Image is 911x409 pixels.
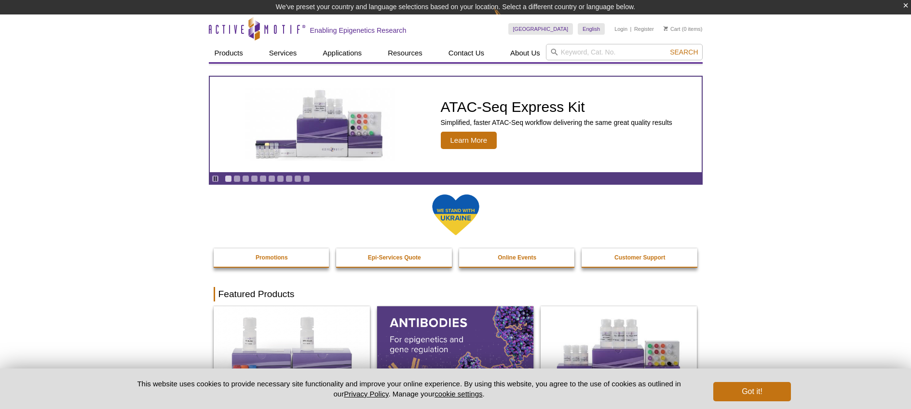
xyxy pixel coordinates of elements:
[344,390,388,398] a: Privacy Policy
[214,306,370,401] img: DNA Library Prep Kit for Illumina
[210,77,702,172] a: ATAC-Seq Express Kit ATAC-Seq Express Kit Simplified, faster ATAC-Seq workflow delivering the sam...
[225,175,232,182] a: Go to slide 1
[336,248,453,267] a: Epi-Services Quote
[441,132,497,149] span: Learn More
[582,248,698,267] a: Customer Support
[498,254,536,261] strong: Online Events
[443,44,490,62] a: Contact Us
[667,48,701,56] button: Search
[664,23,703,35] li: (0 items)
[268,175,275,182] a: Go to slide 6
[214,248,330,267] a: Promotions
[303,175,310,182] a: Go to slide 10
[241,88,400,161] img: ATAC-Seq Express Kit
[121,379,698,399] p: This website uses cookies to provide necessary site functionality and improve your online experie...
[441,118,672,127] p: Simplified, faster ATAC-Seq workflow delivering the same great quality results
[214,287,698,301] h2: Featured Products
[670,48,698,56] span: Search
[263,44,303,62] a: Services
[578,23,605,35] a: English
[546,44,703,60] input: Keyword, Cat. No.
[508,23,573,35] a: [GEOGRAPHIC_DATA]
[630,23,632,35] li: |
[494,7,519,30] img: Change Here
[256,254,288,261] strong: Promotions
[382,44,428,62] a: Resources
[713,382,790,401] button: Got it!
[541,306,697,401] img: CUT&Tag-IT® Express Assay Kit
[286,175,293,182] a: Go to slide 8
[212,175,219,182] a: Toggle autoplay
[310,26,407,35] h2: Enabling Epigenetics Research
[277,175,284,182] a: Go to slide 7
[459,248,576,267] a: Online Events
[233,175,241,182] a: Go to slide 2
[209,44,249,62] a: Products
[664,26,668,31] img: Your Cart
[504,44,546,62] a: About Us
[664,26,680,32] a: Cart
[251,175,258,182] a: Go to slide 4
[614,26,627,32] a: Login
[210,77,702,172] article: ATAC-Seq Express Kit
[614,254,665,261] strong: Customer Support
[441,100,672,114] h2: ATAC-Seq Express Kit
[242,175,249,182] a: Go to slide 3
[634,26,654,32] a: Register
[432,193,480,236] img: We Stand With Ukraine
[294,175,301,182] a: Go to slide 9
[317,44,367,62] a: Applications
[435,390,482,398] button: cookie settings
[368,254,421,261] strong: Epi-Services Quote
[377,306,533,401] img: All Antibodies
[259,175,267,182] a: Go to slide 5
